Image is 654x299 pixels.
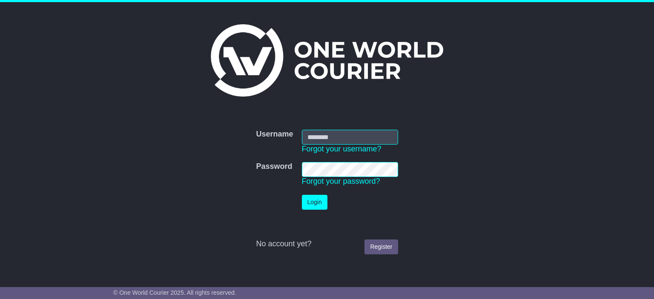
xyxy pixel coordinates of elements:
[211,24,443,97] img: One World
[256,162,292,171] label: Password
[256,130,293,139] label: Username
[302,145,381,153] a: Forgot your username?
[302,177,380,185] a: Forgot your password?
[364,239,398,254] a: Register
[256,239,398,249] div: No account yet?
[302,195,327,210] button: Login
[113,289,236,296] span: © One World Courier 2025. All rights reserved.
